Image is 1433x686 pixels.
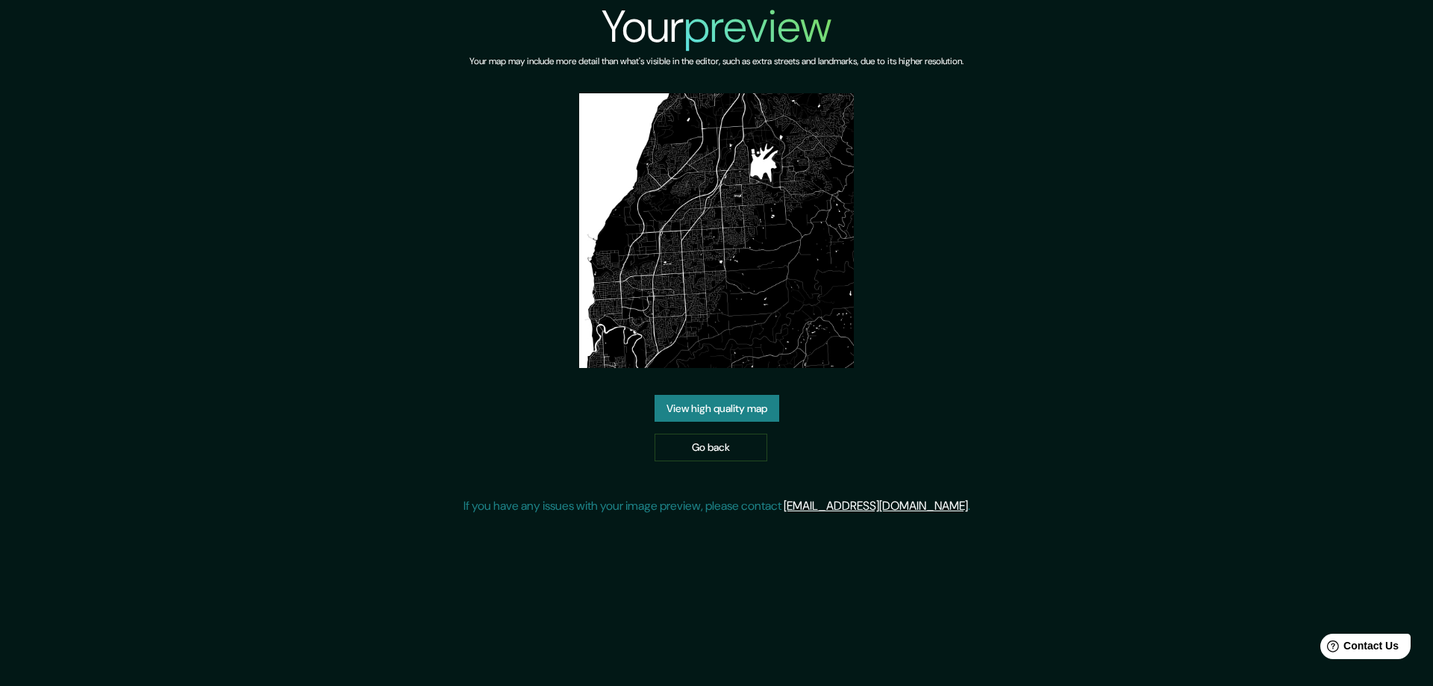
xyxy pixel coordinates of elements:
img: created-map-preview [579,93,854,368]
p: If you have any issues with your image preview, please contact . [463,497,970,515]
h6: Your map may include more detail than what's visible in the editor, such as extra streets and lan... [469,54,964,69]
a: Go back [655,434,767,461]
a: View high quality map [655,395,779,422]
iframe: Help widget launcher [1300,628,1417,670]
a: [EMAIL_ADDRESS][DOMAIN_NAME] [784,498,968,514]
